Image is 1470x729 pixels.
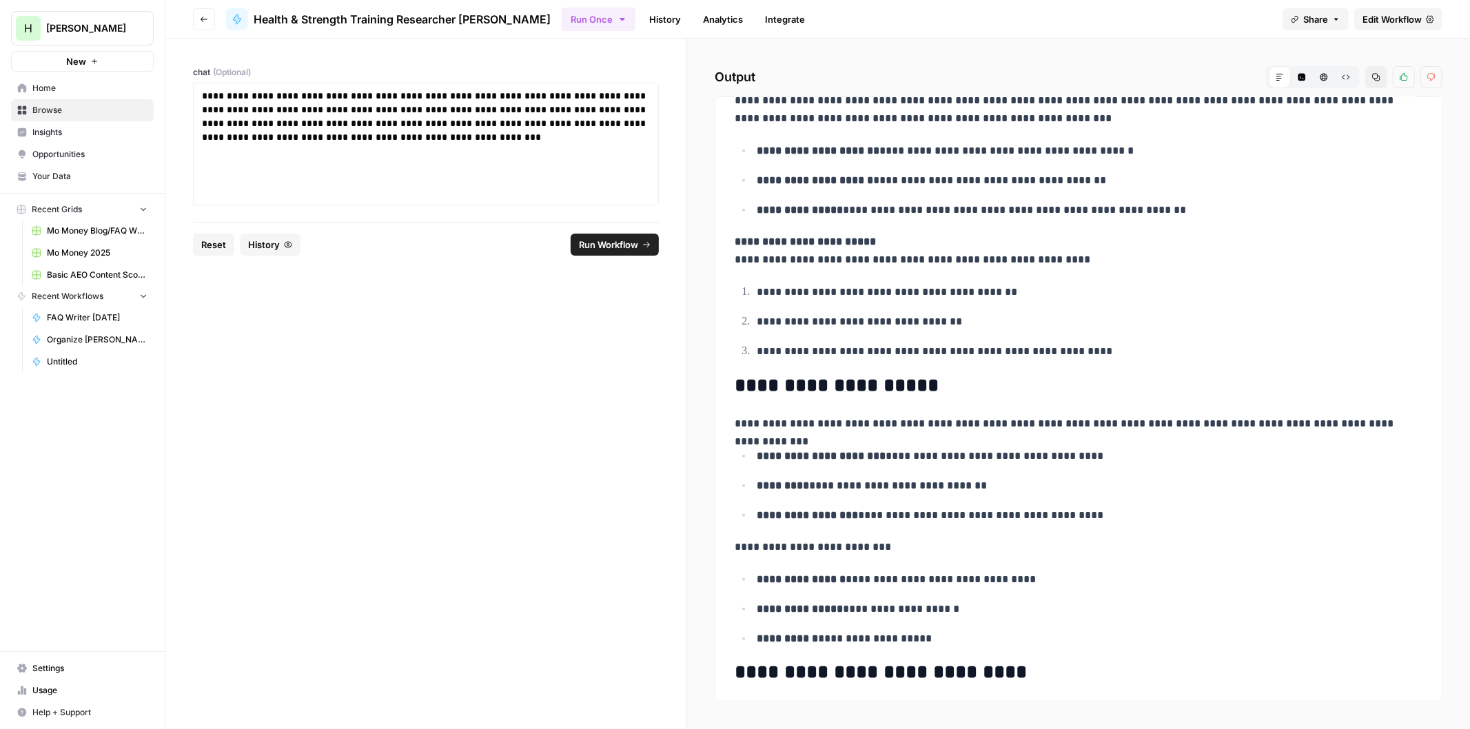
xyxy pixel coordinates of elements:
[25,351,154,373] a: Untitled
[32,82,147,94] span: Home
[24,20,32,37] span: H
[25,220,154,242] a: Mo Money Blog/FAQ Writer
[32,148,147,161] span: Opportunities
[1283,8,1349,30] button: Share
[32,290,103,302] span: Recent Workflows
[213,66,251,79] span: (Optional)
[226,8,551,30] a: Health & Strength Training Researcher [PERSON_NAME]
[757,8,813,30] a: Integrate
[579,238,638,251] span: Run Workflow
[66,54,86,68] span: New
[1354,8,1442,30] a: Edit Workflow
[25,307,154,329] a: FAQ Writer [DATE]
[715,66,1442,88] h2: Output
[32,126,147,138] span: Insights
[193,234,234,256] button: Reset
[11,165,154,187] a: Your Data
[11,51,154,72] button: New
[11,701,154,723] button: Help + Support
[25,264,154,286] a: Basic AEO Content Scorecard with Improvement Report Grid
[11,77,154,99] a: Home
[562,8,635,31] button: Run Once
[1303,12,1328,26] span: Share
[11,286,154,307] button: Recent Workflows
[11,657,154,679] a: Settings
[11,99,154,121] a: Browse
[695,8,751,30] a: Analytics
[25,242,154,264] a: Mo Money 2025
[32,170,147,183] span: Your Data
[47,247,147,259] span: Mo Money 2025
[641,8,689,30] a: History
[32,662,147,675] span: Settings
[11,143,154,165] a: Opportunities
[47,333,147,346] span: Organize [PERSON_NAME]
[11,11,154,45] button: Workspace: Hasbrook
[32,684,147,697] span: Usage
[11,121,154,143] a: Insights
[571,234,659,256] button: Run Workflow
[46,21,130,35] span: [PERSON_NAME]
[201,238,226,251] span: Reset
[47,356,147,368] span: Untitled
[32,706,147,719] span: Help + Support
[47,269,147,281] span: Basic AEO Content Scorecard with Improvement Report Grid
[11,679,154,701] a: Usage
[47,225,147,237] span: Mo Money Blog/FAQ Writer
[254,11,551,28] span: Health & Strength Training Researcher [PERSON_NAME]
[32,203,82,216] span: Recent Grids
[193,66,659,79] label: chat
[240,234,300,256] button: History
[25,329,154,351] a: Organize [PERSON_NAME]
[47,311,147,324] span: FAQ Writer [DATE]
[248,238,280,251] span: History
[32,104,147,116] span: Browse
[1362,12,1422,26] span: Edit Workflow
[11,199,154,220] button: Recent Grids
